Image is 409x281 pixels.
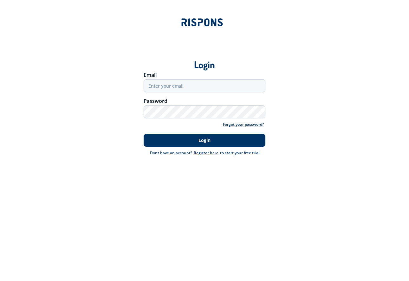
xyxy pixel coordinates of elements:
[144,72,265,77] div: Email
[192,150,220,156] a: Register here
[221,121,265,128] a: Forgot your password?
[192,150,259,156] div: to start your free trial
[144,98,265,104] div: Password
[144,134,265,147] button: Login
[144,79,265,92] input: Enter your email
[150,150,192,156] div: Dont have an account?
